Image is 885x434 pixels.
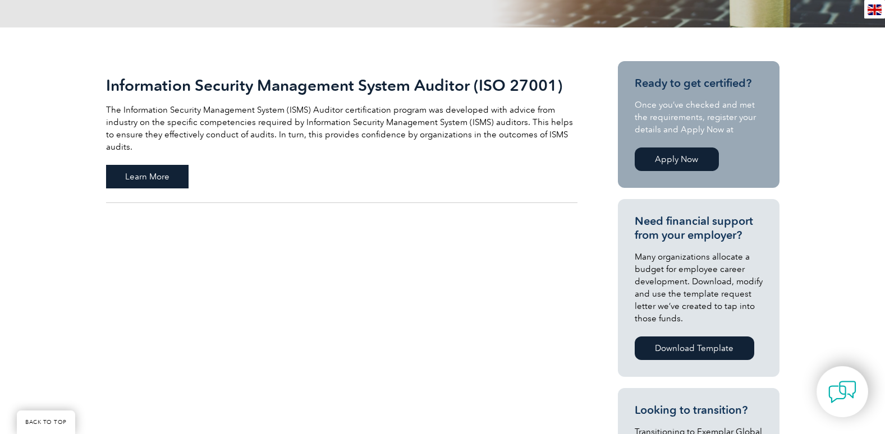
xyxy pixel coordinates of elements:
h2: Information Security Management System Auditor (ISO 27001) [106,76,577,94]
p: Many organizations allocate a budget for employee career development. Download, modify and use th... [635,251,763,325]
img: contact-chat.png [828,378,856,406]
h3: Looking to transition? [635,403,763,417]
span: Learn More [106,165,189,188]
a: Information Security Management System Auditor (ISO 27001) The Information Security Management Sy... [106,61,577,203]
img: en [868,4,882,15]
a: BACK TO TOP [17,410,75,434]
a: Download Template [635,336,754,360]
p: Once you’ve checked and met the requirements, register your details and Apply Now at [635,99,763,136]
a: Apply Now [635,147,719,171]
h3: Ready to get certified? [635,76,763,90]
h3: Need financial support from your employer? [635,214,763,242]
p: The Information Security Management System (ISMS) Auditor certification program was developed wit... [106,104,577,153]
